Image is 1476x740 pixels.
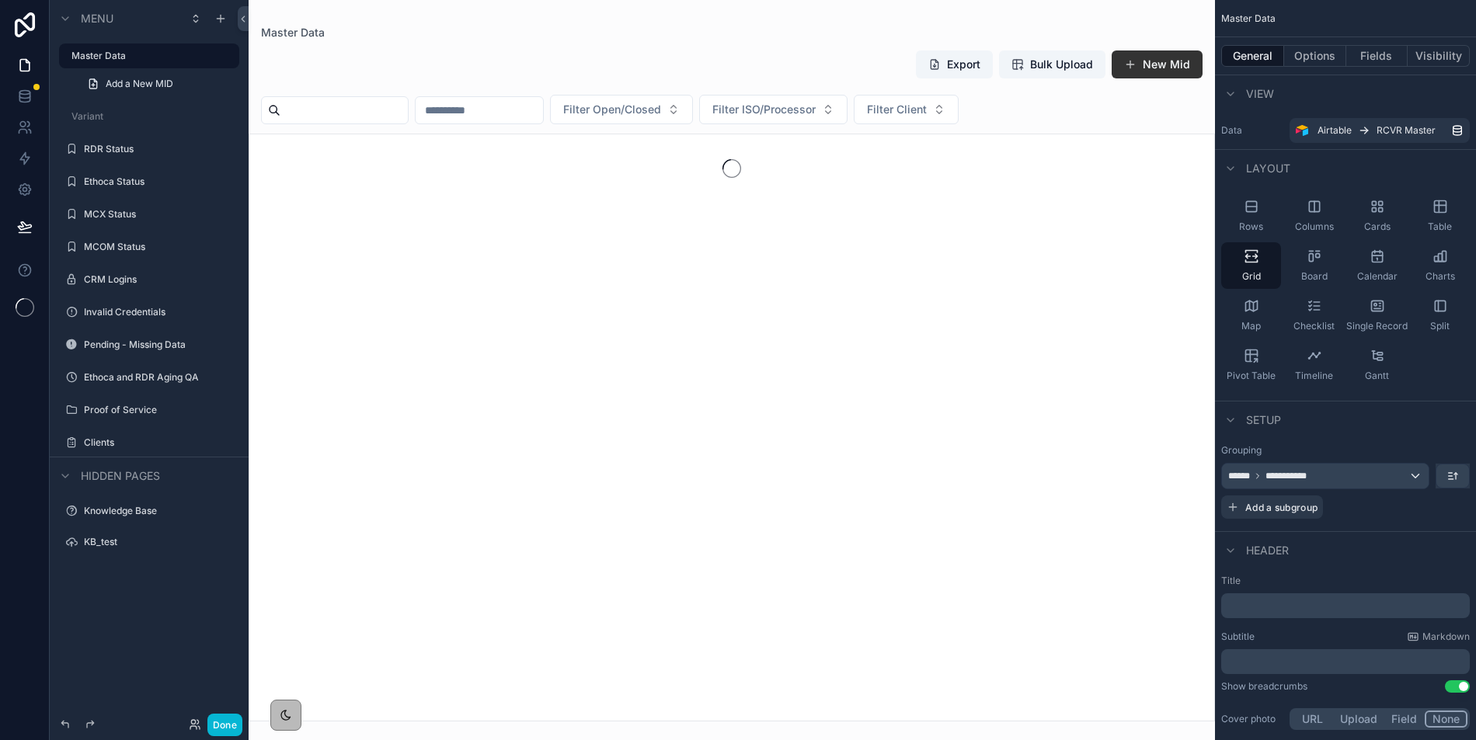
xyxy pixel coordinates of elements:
[84,306,236,318] label: Invalid Credentials
[1221,713,1283,725] label: Cover photo
[81,468,160,484] span: Hidden pages
[84,371,236,384] label: Ethoca and RDR Aging QA
[1221,193,1281,239] button: Rows
[1246,412,1281,428] span: Setup
[1292,710,1333,728] button: URL
[1221,444,1262,457] label: Grouping
[1295,370,1333,382] span: Timeline
[1245,502,1318,513] span: Add a subgroup
[1346,45,1408,67] button: Fields
[1407,631,1470,643] a: Markdown
[84,208,236,221] label: MCX Status
[1295,221,1334,233] span: Columns
[84,404,236,416] label: Proof of Service
[84,143,236,155] label: RDR Status
[84,339,236,351] label: Pending - Missing Data
[1284,242,1344,289] button: Board
[1364,221,1391,233] span: Cards
[84,505,236,517] label: Knowledge Base
[1221,292,1281,339] button: Map
[1290,118,1470,143] a: AirtableRCVR Master
[1221,495,1323,519] button: Add a subgroup
[1246,161,1290,176] span: Layout
[1347,292,1407,339] button: Single Record
[1221,593,1470,618] div: scrollable content
[1241,320,1261,332] span: Map
[1246,86,1274,102] span: View
[1221,680,1307,693] div: Show breadcrumbs
[1357,270,1398,283] span: Calendar
[1410,292,1470,339] button: Split
[84,436,236,449] label: Clients
[1347,193,1407,239] button: Cards
[106,78,173,90] span: Add a New MID
[1296,124,1308,137] img: Airtable Logo
[78,71,239,96] a: Add a New MID
[1221,342,1281,388] button: Pivot Table
[1221,575,1470,587] label: Title
[84,241,236,253] label: MCOM Status
[1221,631,1255,643] label: Subtitle
[1221,12,1276,25] span: Master Data
[1347,342,1407,388] button: Gantt
[1377,124,1436,137] span: RCVR Master
[71,110,236,123] label: Variant
[1284,342,1344,388] button: Timeline
[1365,370,1389,382] span: Gantt
[1293,320,1335,332] span: Checklist
[1242,270,1261,283] span: Grid
[1284,292,1344,339] button: Checklist
[1430,320,1450,332] span: Split
[84,273,236,286] label: CRM Logins
[1246,543,1289,558] span: Header
[1227,370,1276,382] span: Pivot Table
[1284,45,1346,67] button: Options
[1426,270,1455,283] span: Charts
[1410,193,1470,239] button: Table
[1428,221,1452,233] span: Table
[1239,221,1263,233] span: Rows
[1221,124,1283,137] label: Data
[84,536,236,548] label: KB_test
[1425,710,1467,728] button: None
[1408,45,1470,67] button: Visibility
[1284,193,1344,239] button: Columns
[1221,45,1284,67] button: General
[1301,270,1328,283] span: Board
[1410,242,1470,289] button: Charts
[1384,710,1426,728] button: Field
[71,50,230,62] label: Master Data
[1333,710,1384,728] button: Upload
[1221,242,1281,289] button: Grid
[1347,242,1407,289] button: Calendar
[81,11,113,26] span: Menu
[1422,631,1470,643] span: Markdown
[1221,649,1470,674] div: scrollable content
[207,714,242,736] button: Done
[84,175,236,188] label: Ethoca Status
[1346,320,1408,332] span: Single Record
[1318,124,1352,137] span: Airtable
